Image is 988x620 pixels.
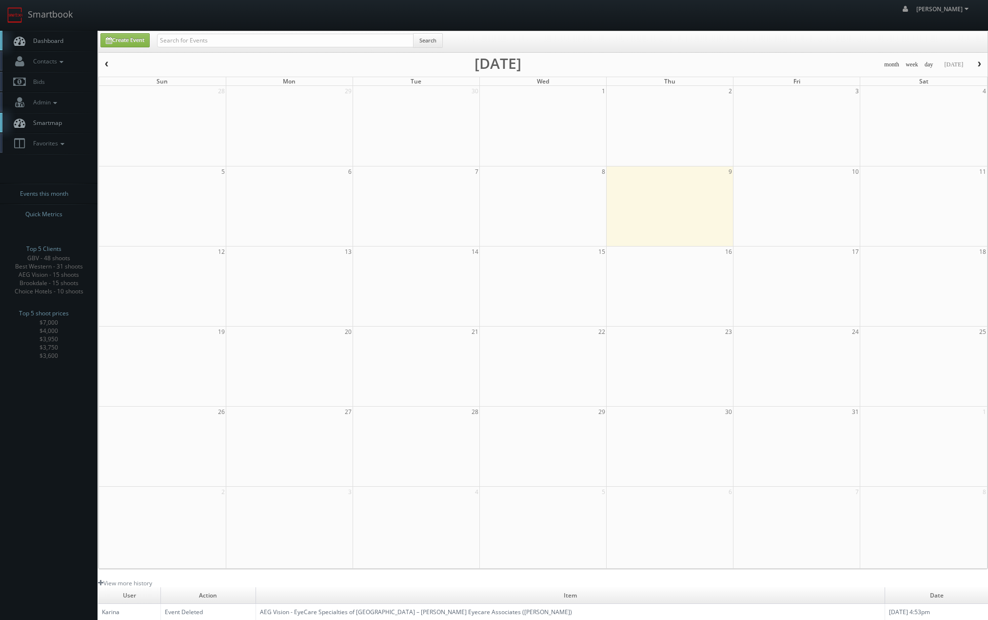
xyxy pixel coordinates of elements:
span: 8 [601,166,606,177]
td: Date [885,587,988,604]
td: Action [161,587,256,604]
span: 4 [982,86,987,96]
span: 4 [474,487,479,497]
span: 2 [728,86,733,96]
span: 8 [982,487,987,497]
span: Tue [411,77,421,85]
span: Favorites [28,139,67,147]
button: [DATE] [941,59,967,71]
span: 18 [978,247,987,257]
span: Top 5 Clients [26,244,61,254]
span: 17 [851,247,860,257]
span: 26 [217,407,226,417]
span: 28 [471,407,479,417]
span: 12 [217,247,226,257]
span: 10 [851,166,860,177]
img: smartbook-logo.png [7,7,23,23]
span: 23 [724,327,733,337]
span: Mon [283,77,296,85]
td: User [98,587,161,604]
span: 27 [344,407,353,417]
span: Thu [664,77,675,85]
span: [PERSON_NAME] [916,5,971,13]
span: 29 [344,86,353,96]
span: 21 [471,327,479,337]
span: Dashboard [28,37,63,45]
span: Wed [537,77,549,85]
span: Fri [793,77,800,85]
input: Search for Events [157,34,414,47]
span: Smartmap [28,119,62,127]
span: 1 [601,86,606,96]
span: 6 [728,487,733,497]
span: Top 5 shoot prices [19,309,69,318]
button: week [902,59,922,71]
span: 7 [474,166,479,177]
span: 15 [597,247,606,257]
td: Item [256,587,885,604]
span: Contacts [28,57,66,65]
a: View more history [98,579,152,587]
span: 22 [597,327,606,337]
span: 30 [471,86,479,96]
span: 29 [597,407,606,417]
span: 13 [344,247,353,257]
span: Bids [28,78,45,86]
span: 6 [347,166,353,177]
span: 28 [217,86,226,96]
span: 5 [601,487,606,497]
span: 24 [851,327,860,337]
span: 9 [728,166,733,177]
span: 30 [724,407,733,417]
span: 2 [220,487,226,497]
span: 25 [978,327,987,337]
button: day [921,59,937,71]
span: 3 [347,487,353,497]
span: 14 [471,247,479,257]
button: Search [413,33,443,48]
span: Events this month [20,189,68,199]
span: Sat [919,77,929,85]
span: 5 [220,166,226,177]
span: Admin [28,98,59,106]
a: Create Event [100,33,150,47]
h2: [DATE] [474,59,521,68]
span: 11 [978,166,987,177]
span: 7 [854,487,860,497]
span: 20 [344,327,353,337]
span: 31 [851,407,860,417]
span: 19 [217,327,226,337]
span: 16 [724,247,733,257]
span: Quick Metrics [25,209,62,219]
span: 1 [982,407,987,417]
span: Sun [157,77,168,85]
span: 3 [854,86,860,96]
button: month [881,59,903,71]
